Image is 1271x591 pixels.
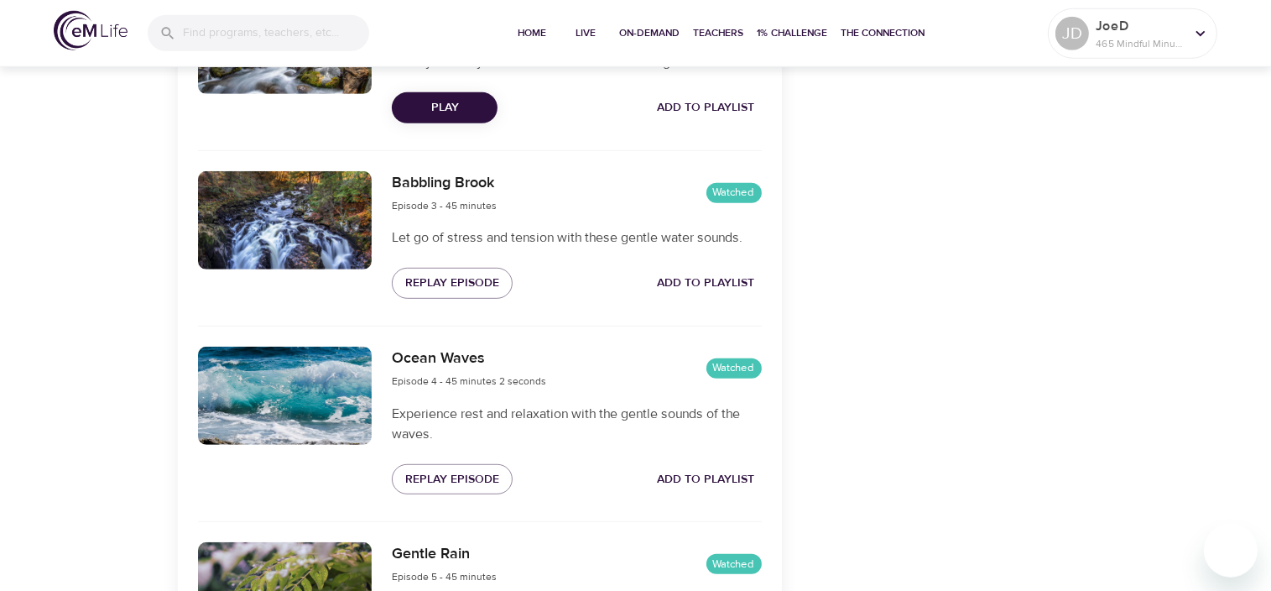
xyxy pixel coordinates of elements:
span: Watched [706,360,762,376]
span: Replay Episode [405,469,499,490]
span: Teachers [694,24,744,42]
button: Replay Episode [392,268,513,299]
span: Home [513,24,553,42]
p: Experience rest and relaxation with the gentle sounds of the waves. [392,404,761,444]
img: logo [54,11,128,50]
span: Play [405,97,484,118]
span: Replay Episode [405,273,499,294]
span: Episode 5 - 45 minutes [392,570,497,583]
button: Replay Episode [392,464,513,495]
span: Add to Playlist [658,273,755,294]
h6: Ocean Waves [392,347,546,371]
h6: Gentle Rain [392,542,497,567]
span: Episode 4 - 45 minutes 2 seconds [392,374,546,388]
span: Add to Playlist [658,97,755,118]
span: On-Demand [620,24,680,42]
span: Watched [706,185,762,201]
h6: Babbling Brook [392,171,497,196]
span: 1% Challenge [758,24,828,42]
button: Add to Playlist [651,92,762,123]
span: Live [566,24,607,42]
p: 465 Mindful Minutes [1096,36,1185,51]
span: Episode 3 - 45 minutes [392,199,497,212]
button: Add to Playlist [651,268,762,299]
div: JD [1055,17,1089,50]
span: Add to Playlist [658,469,755,490]
span: Watched [706,557,762,573]
button: Add to Playlist [651,464,762,495]
span: The Connection [841,24,925,42]
button: Play [392,92,497,123]
input: Find programs, teachers, etc... [183,15,369,51]
iframe: Button to launch messaging window [1204,524,1258,578]
p: JoeD [1096,16,1185,36]
p: Let go of stress and tension with these gentle water sounds. [392,228,761,248]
